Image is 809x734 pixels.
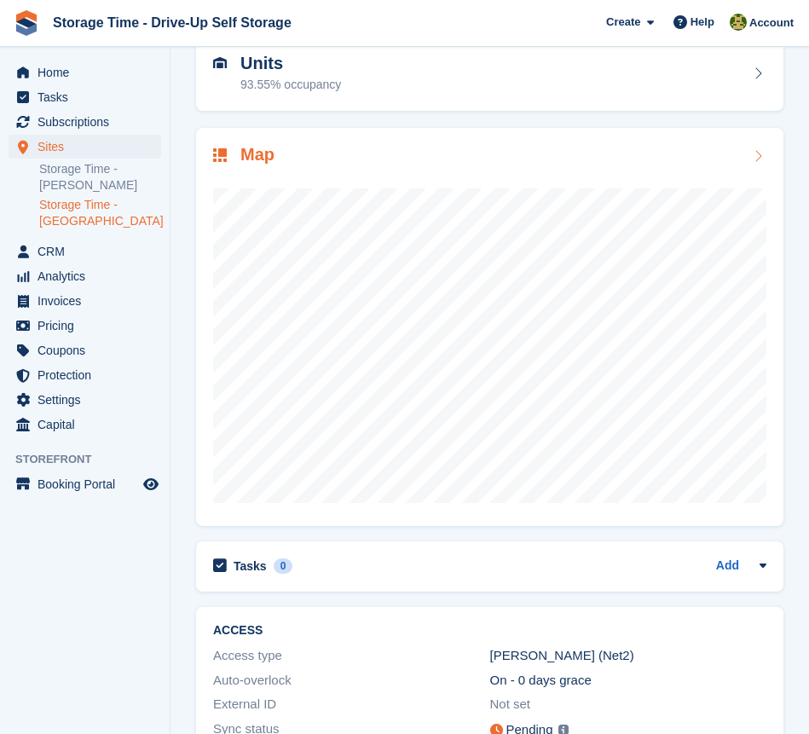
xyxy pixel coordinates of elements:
span: Tasks [38,85,140,109]
span: Capital [38,413,140,436]
a: Units 93.55% occupancy [196,37,783,112]
a: Preview store [141,474,161,494]
span: Home [38,61,140,84]
div: 93.55% occupancy [240,76,341,94]
span: Sites [38,135,140,159]
a: menu [9,61,161,84]
div: Access type [213,646,490,666]
a: menu [9,314,161,338]
div: [PERSON_NAME] (Net2) [490,646,767,666]
span: Account [749,14,794,32]
a: menu [9,264,161,288]
h2: Map [240,145,274,165]
img: unit-icn-7be61d7bf1b0ce9d3e12c5938cc71ed9869f7b940bace4675aadf7bd6d80202e.svg [213,57,227,69]
span: Create [606,14,640,31]
h2: Units [240,54,341,73]
a: menu [9,289,161,313]
span: Booking Portal [38,472,140,496]
span: Invoices [38,289,140,313]
div: On - 0 days grace [490,671,767,691]
div: External ID [213,695,490,714]
a: menu [9,240,161,263]
div: 0 [274,558,293,574]
a: menu [9,413,161,436]
img: stora-icon-8386f47178a22dfd0bd8f6a31ec36ba5ce8667c1dd55bd0f319d3a0aa187defe.svg [14,10,39,36]
img: map-icn-33ee37083ee616e46c38cad1a60f524a97daa1e2b2c8c0bc3eb3415660979fc1.svg [213,148,227,162]
a: Add [716,557,739,576]
a: Map [196,128,783,526]
span: Pricing [38,314,140,338]
span: Subscriptions [38,110,140,134]
span: Storefront [15,451,170,468]
img: Zain Sarwar [730,14,747,31]
span: Analytics [38,264,140,288]
span: Settings [38,388,140,412]
h2: ACCESS [213,624,766,638]
a: menu [9,472,161,496]
div: Not set [490,695,767,714]
h2: Tasks [234,558,267,574]
span: CRM [38,240,140,263]
span: Protection [38,363,140,387]
span: Coupons [38,338,140,362]
a: menu [9,85,161,109]
a: Storage Time - [GEOGRAPHIC_DATA] [39,197,161,229]
a: menu [9,388,161,412]
a: menu [9,135,161,159]
a: menu [9,338,161,362]
span: Help [691,14,714,31]
div: Auto-overlock [213,671,490,691]
a: menu [9,110,161,134]
a: Storage Time - [PERSON_NAME] [39,161,161,194]
a: Storage Time - Drive-Up Self Storage [46,9,298,37]
a: menu [9,363,161,387]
